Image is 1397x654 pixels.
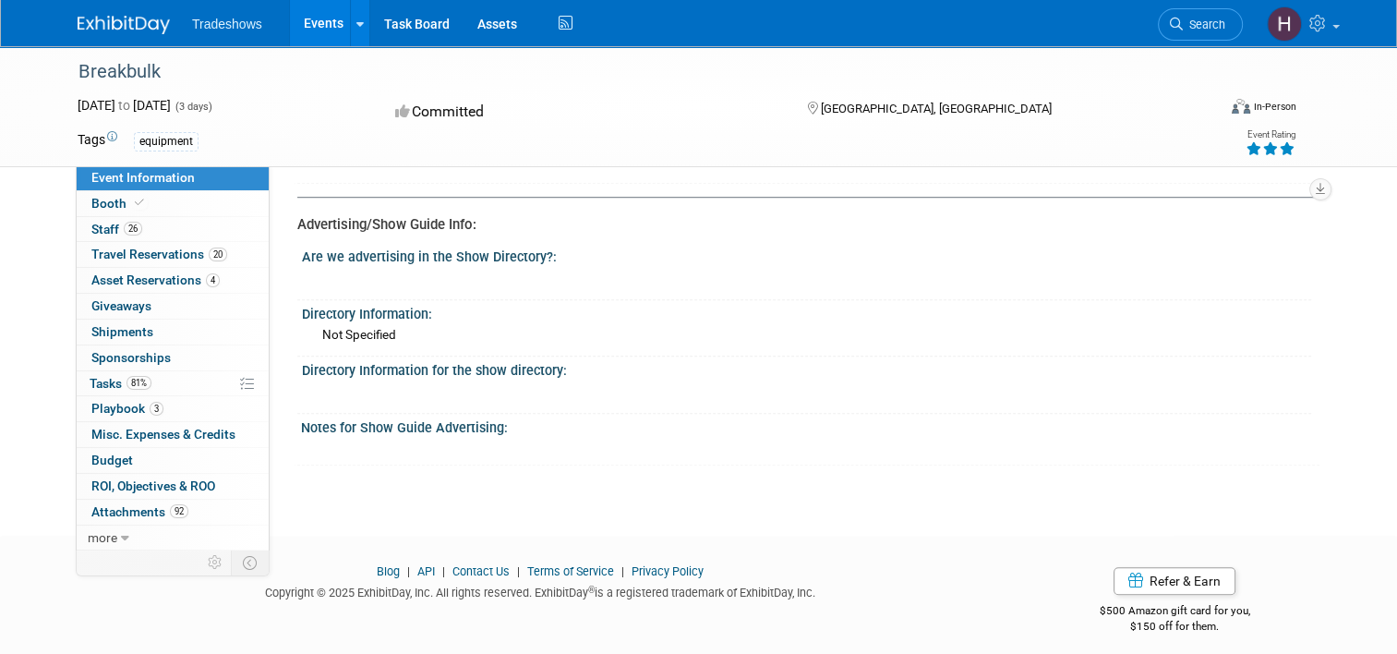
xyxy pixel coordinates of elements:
span: Tradeshows [192,17,262,31]
div: $500 Amazon gift card for you, [1030,591,1319,634]
a: Asset Reservations4 [77,268,269,293]
span: Staff [91,222,142,236]
a: Travel Reservations20 [77,242,269,267]
div: In-Person [1253,100,1296,114]
span: Playbook [91,401,163,416]
span: | [512,564,524,578]
div: Event Format [1116,96,1296,124]
div: Not Specified [322,326,1305,344]
span: to [115,98,133,113]
div: Advertising/Show Guide Info: [297,215,1306,235]
div: Breakbulk [72,55,1193,89]
span: Giveaways [91,298,151,313]
span: | [438,564,450,578]
td: Toggle Event Tabs [232,551,270,575]
a: API [417,564,435,578]
a: Sponsorships [77,345,269,370]
div: $150 off for them. [1030,619,1319,635]
a: Blog [377,564,400,578]
a: Booth [77,191,269,216]
span: [GEOGRAPHIC_DATA], [GEOGRAPHIC_DATA] [821,102,1052,115]
div: Committed [390,96,777,128]
div: Notes for Show Guide Advertising: [301,414,1319,437]
span: Sponsorships [91,350,171,365]
span: Shipments [91,324,153,339]
span: Search [1183,18,1225,31]
a: Giveaways [77,294,269,319]
span: Misc. Expenses & Credits [91,427,235,442]
div: Event Rating [1246,130,1295,139]
a: Misc. Expenses & Credits [77,422,269,447]
i: Booth reservation complete [135,198,144,208]
sup: ® [588,585,595,595]
a: Budget [77,448,269,473]
span: Travel Reservations [91,247,227,261]
a: Search [1158,8,1243,41]
span: (3 days) [174,101,212,113]
img: ExhibitDay [78,16,170,34]
span: Event Information [91,170,195,185]
img: Heron Alvarado [1267,6,1302,42]
div: Are we advertising in the Show Directory?: [302,243,1311,266]
span: Asset Reservations [91,272,220,287]
a: Playbook3 [77,396,269,421]
span: Booth [91,196,148,211]
span: [DATE] [DATE] [78,98,171,113]
span: ROI, Objectives & ROO [91,478,215,493]
a: Attachments92 [77,500,269,525]
td: Personalize Event Tab Strip [199,551,232,575]
a: more [77,526,269,551]
a: Privacy Policy [632,564,704,578]
a: Contact Us [452,564,510,578]
div: Directory Information for the show directory: [302,357,1311,380]
a: ROI, Objectives & ROO [77,474,269,499]
span: | [617,564,629,578]
span: Budget [91,453,133,467]
a: Staff26 [77,217,269,242]
span: 4 [206,273,220,287]
a: Shipments [77,320,269,345]
span: 81% [126,376,151,390]
td: Tags [78,130,117,151]
div: Directory Information: [302,300,1311,323]
img: Format-Inperson.png [1232,99,1250,114]
span: | [403,564,415,578]
span: 26 [124,222,142,236]
div: Copyright © 2025 ExhibitDay, Inc. All rights reserved. ExhibitDay is a registered trademark of Ex... [78,580,1002,601]
span: 92 [170,504,188,518]
a: Event Information [77,165,269,190]
span: Tasks [90,376,151,391]
span: 3 [150,402,163,416]
a: Tasks81% [77,371,269,396]
div: equipment [134,132,199,151]
span: Attachments [91,504,188,519]
span: more [88,530,117,545]
a: Refer & Earn [1114,567,1235,595]
a: Terms of Service [527,564,614,578]
span: 20 [209,248,227,261]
